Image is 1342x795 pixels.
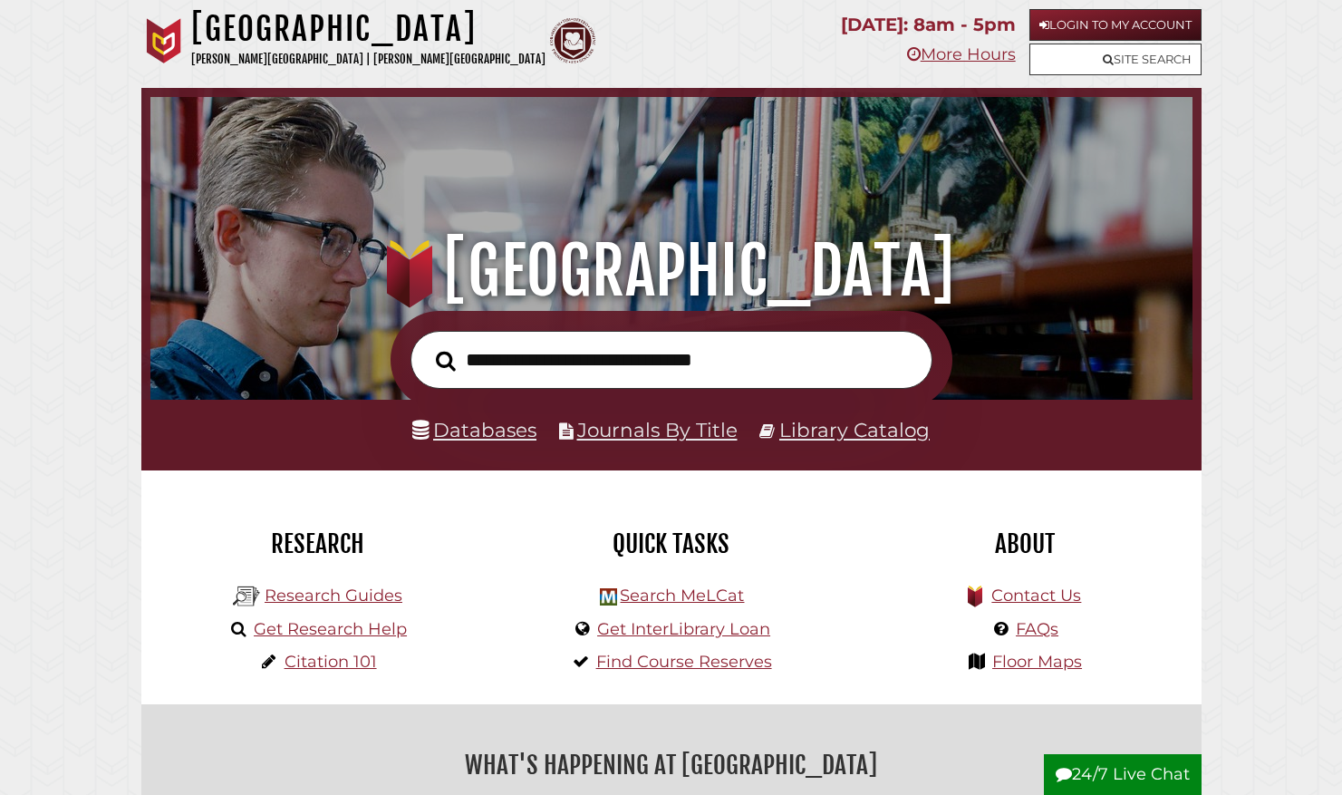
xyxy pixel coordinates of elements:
[412,418,536,441] a: Databases
[155,528,481,559] h2: Research
[596,652,772,672] a: Find Course Reserves
[427,345,465,376] button: Search
[141,18,187,63] img: Calvin University
[285,652,377,672] a: Citation 101
[1029,44,1202,75] a: Site Search
[155,744,1188,786] h2: What's Happening at [GEOGRAPHIC_DATA]
[508,528,835,559] h2: Quick Tasks
[254,619,407,639] a: Get Research Help
[1029,9,1202,41] a: Login to My Account
[191,49,545,70] p: [PERSON_NAME][GEOGRAPHIC_DATA] | [PERSON_NAME][GEOGRAPHIC_DATA]
[597,619,770,639] a: Get InterLibrary Loan
[907,44,1016,64] a: More Hours
[620,586,744,606] a: Search MeLCat
[170,231,1173,311] h1: [GEOGRAPHIC_DATA]
[992,652,1082,672] a: Floor Maps
[233,583,260,610] img: Hekman Library Logo
[191,9,545,49] h1: [GEOGRAPHIC_DATA]
[1016,619,1058,639] a: FAQs
[577,418,738,441] a: Journals By Title
[550,18,595,63] img: Calvin Theological Seminary
[841,9,1016,41] p: [DATE]: 8am - 5pm
[600,588,617,606] img: Hekman Library Logo
[779,418,930,441] a: Library Catalog
[265,586,402,606] a: Research Guides
[991,586,1081,606] a: Contact Us
[862,528,1188,559] h2: About
[436,350,456,372] i: Search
